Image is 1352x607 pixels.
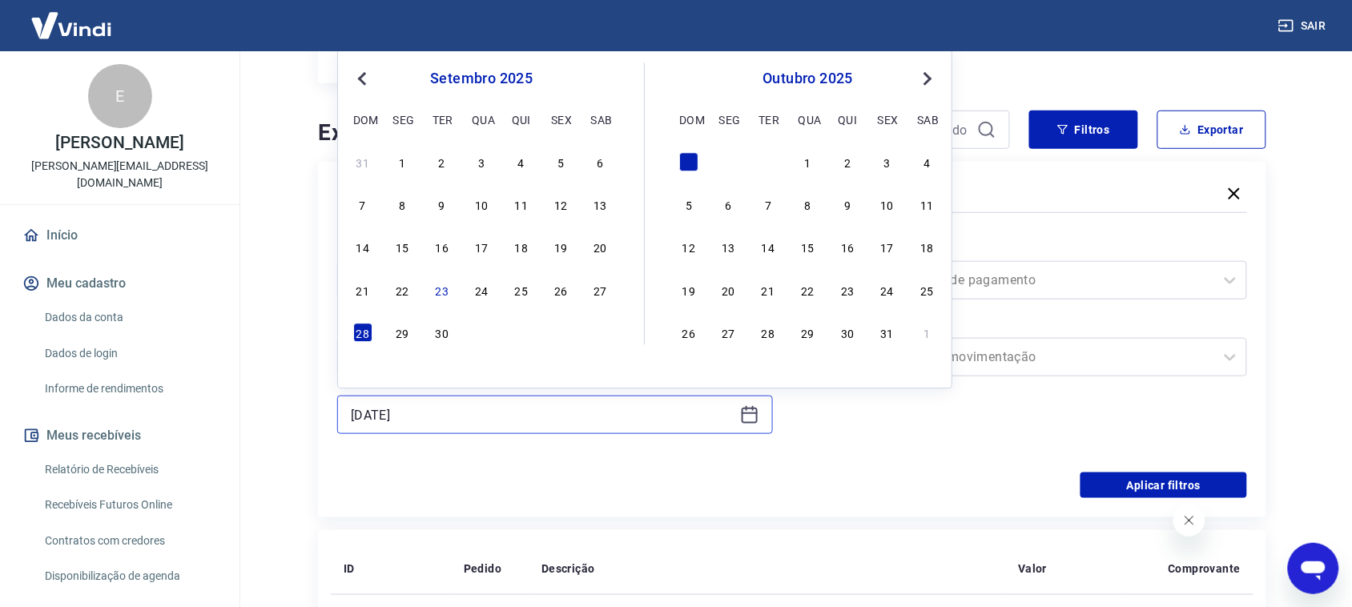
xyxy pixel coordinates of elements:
div: seg [392,110,412,129]
div: seg [719,110,738,129]
div: Choose quarta-feira, 1 de outubro de 2025 [799,152,818,171]
button: Meus recebíveis [19,418,220,453]
div: Choose sexta-feira, 3 de outubro de 2025 [878,152,897,171]
div: Choose terça-feira, 9 de setembro de 2025 [433,195,452,215]
button: Next Month [918,70,937,89]
div: Choose domingo, 7 de setembro de 2025 [353,195,372,215]
div: Choose segunda-feira, 20 de outubro de 2025 [719,280,738,299]
div: Choose quinta-feira, 23 de outubro de 2025 [838,280,857,299]
button: Previous Month [352,70,372,89]
div: E [88,64,152,128]
div: ter [433,110,452,129]
div: Choose sábado, 13 de setembro de 2025 [591,195,610,215]
div: Choose sábado, 4 de outubro de 2025 [591,324,610,343]
div: Choose segunda-feira, 27 de outubro de 2025 [719,324,738,343]
div: month 2025-10 [678,151,940,344]
a: Recebíveis Futuros Online [38,488,220,521]
div: Choose sexta-feira, 26 de setembro de 2025 [551,280,570,299]
label: Tipo de Movimentação [815,316,1244,335]
div: Choose terça-feira, 28 de outubro de 2025 [758,324,778,343]
div: Choose sábado, 18 de outubro de 2025 [918,238,937,257]
a: Dados da conta [38,301,220,334]
div: Choose quinta-feira, 25 de setembro de 2025 [512,280,531,299]
div: Choose sábado, 1 de novembro de 2025 [918,324,937,343]
div: Choose segunda-feira, 22 de setembro de 2025 [392,280,412,299]
label: Forma de Pagamento [815,239,1244,258]
p: [PERSON_NAME][EMAIL_ADDRESS][DOMAIN_NAME] [13,158,227,191]
div: Choose sábado, 20 de setembro de 2025 [591,238,610,257]
div: Choose sexta-feira, 19 de setembro de 2025 [551,238,570,257]
button: Aplicar filtros [1080,472,1247,498]
div: Choose quinta-feira, 18 de setembro de 2025 [512,238,531,257]
p: Pedido [464,561,501,577]
button: Filtros [1029,111,1138,149]
iframe: Botão para abrir a janela de mensagens [1288,543,1339,594]
div: outubro 2025 [678,70,940,89]
div: sex [878,110,897,129]
div: Choose terça-feira, 14 de outubro de 2025 [758,238,778,257]
button: Sair [1275,11,1333,41]
div: Choose terça-feira, 7 de outubro de 2025 [758,195,778,215]
a: Relatório de Recebíveis [38,453,220,486]
div: Choose sábado, 6 de setembro de 2025 [591,152,610,171]
div: Choose quinta-feira, 2 de outubro de 2025 [512,324,531,343]
div: Choose domingo, 31 de agosto de 2025 [353,152,372,171]
div: Choose quarta-feira, 29 de outubro de 2025 [799,324,818,343]
div: Choose sexta-feira, 5 de setembro de 2025 [551,152,570,171]
input: Data final [351,403,734,427]
p: Valor [1018,561,1047,577]
div: Choose quarta-feira, 15 de outubro de 2025 [799,238,818,257]
div: Choose terça-feira, 2 de setembro de 2025 [433,152,452,171]
p: [PERSON_NAME] [55,135,183,151]
div: Choose segunda-feira, 1 de setembro de 2025 [392,152,412,171]
div: dom [679,110,698,129]
a: Informe de rendimentos [38,372,220,405]
p: Descrição [541,561,595,577]
div: Choose terça-feira, 21 de outubro de 2025 [758,280,778,299]
div: Choose quarta-feira, 24 de setembro de 2025 [472,280,491,299]
div: Choose terça-feira, 23 de setembro de 2025 [433,280,452,299]
iframe: Fechar mensagem [1173,504,1205,537]
button: Exportar [1157,111,1266,149]
div: Choose sexta-feira, 12 de setembro de 2025 [551,195,570,215]
div: qua [799,110,818,129]
div: Choose domingo, 14 de setembro de 2025 [353,238,372,257]
div: sab [591,110,610,129]
div: Choose sábado, 25 de outubro de 2025 [918,280,937,299]
div: Choose sexta-feira, 24 de outubro de 2025 [878,280,897,299]
div: qui [512,110,531,129]
a: Início [19,218,220,253]
div: Choose domingo, 12 de outubro de 2025 [679,238,698,257]
div: Choose sexta-feira, 17 de outubro de 2025 [878,238,897,257]
div: Choose sexta-feira, 31 de outubro de 2025 [878,324,897,343]
div: Choose domingo, 5 de outubro de 2025 [679,195,698,215]
a: Contratos com credores [38,525,220,557]
div: Choose quarta-feira, 3 de setembro de 2025 [472,152,491,171]
div: Choose quinta-feira, 30 de outubro de 2025 [838,324,857,343]
p: ID [344,561,355,577]
div: month 2025-09 [351,151,612,344]
div: Choose segunda-feira, 8 de setembro de 2025 [392,195,412,215]
div: Choose quarta-feira, 17 de setembro de 2025 [472,238,491,257]
div: Choose segunda-feira, 29 de setembro de 2025 [719,152,738,171]
div: Choose quinta-feira, 16 de outubro de 2025 [838,238,857,257]
div: Choose quinta-feira, 11 de setembro de 2025 [512,195,531,215]
div: dom [353,110,372,129]
div: Choose quinta-feira, 2 de outubro de 2025 [838,152,857,171]
div: Choose domingo, 19 de outubro de 2025 [679,280,698,299]
h4: Extrato [318,117,750,149]
div: Choose terça-feira, 16 de setembro de 2025 [433,238,452,257]
a: Dados de login [38,337,220,370]
div: Choose quarta-feira, 1 de outubro de 2025 [472,324,491,343]
div: Choose segunda-feira, 15 de setembro de 2025 [392,238,412,257]
div: Choose quarta-feira, 22 de outubro de 2025 [799,280,818,299]
div: Choose sábado, 11 de outubro de 2025 [918,195,937,215]
div: Choose segunda-feira, 29 de setembro de 2025 [392,324,412,343]
div: Choose sexta-feira, 3 de outubro de 2025 [551,324,570,343]
div: Choose quinta-feira, 4 de setembro de 2025 [512,152,531,171]
a: Disponibilização de agenda [38,560,220,593]
div: qua [472,110,491,129]
span: Olá! Precisa de ajuda? [10,11,135,24]
div: sab [918,110,937,129]
div: Choose quinta-feira, 9 de outubro de 2025 [838,195,857,215]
